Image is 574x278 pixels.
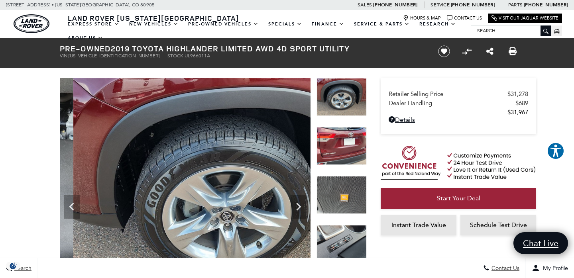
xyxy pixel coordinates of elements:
nav: Main Navigation [63,17,471,45]
img: Used 2019 Red Toyota Limited image 33 [316,127,367,165]
h1: 2019 Toyota Highlander Limited AWD 4D Sport Utility [60,44,425,53]
a: Finance [307,17,349,31]
span: Chat Live [519,238,562,249]
button: Save vehicle [435,45,453,58]
a: Schedule Test Drive [460,215,536,235]
a: New Vehicles [124,17,183,31]
section: Click to Open Cookie Consent Modal [4,262,22,270]
a: Chat Live [513,232,568,254]
img: Used 2019 Red Toyota Limited image 32 [316,78,367,116]
span: Stock: [167,53,185,59]
a: Hours & Map [403,15,441,21]
a: Research [415,17,461,31]
a: Land Rover [US_STATE][GEOGRAPHIC_DATA] [63,13,244,23]
a: Instant Trade Value [381,215,456,235]
a: Details [389,116,528,123]
a: land-rover [14,14,49,33]
a: Retailer Selling Price $31,278 [389,90,528,98]
span: $31,278 [507,90,528,98]
a: Pre-Owned Vehicles [183,17,263,31]
input: Search [471,26,551,35]
span: $31,967 [507,109,528,116]
a: Specials [263,17,307,31]
a: $31,967 [389,109,528,116]
span: [US_VEHICLE_IDENTIFICATION_NUMBER] [69,53,159,59]
div: Previous [64,195,80,219]
span: My Profile [540,265,568,272]
a: Print this Pre-Owned 2019 Toyota Highlander Limited AWD 4D Sport Utility [509,47,517,56]
span: $689 [515,100,528,107]
img: Used 2019 Red Toyota Limited image 34 [316,176,367,214]
a: About Us [63,31,108,45]
img: Land Rover [14,14,49,33]
span: Dealer Handling [389,100,515,107]
span: Land Rover [US_STATE][GEOGRAPHIC_DATA] [68,13,239,23]
a: EXPRESS STORE [63,17,124,31]
strong: Pre-Owned [60,43,111,54]
span: Parts [508,2,523,8]
a: Visit Our Jaguar Website [491,15,558,21]
button: Open user profile menu [526,258,574,278]
span: Schedule Test Drive [470,221,527,229]
span: UL966011A [185,53,210,59]
img: Used 2019 Red Toyota Limited image 35 [316,225,367,263]
a: Share this Pre-Owned 2019 Toyota Highlander Limited AWD 4D Sport Utility [486,47,493,56]
span: VIN: [60,53,69,59]
a: [PHONE_NUMBER] [373,2,417,8]
a: Contact Us [447,15,482,21]
a: [PHONE_NUMBER] [524,2,568,8]
span: Instant Trade Value [391,221,446,229]
div: Next [291,195,307,219]
button: Explore your accessibility options [547,142,564,160]
a: [STREET_ADDRESS] • [US_STATE][GEOGRAPHIC_DATA], CO 80905 [6,2,155,8]
a: Dealer Handling $689 [389,100,528,107]
span: Contact Us [489,265,519,272]
a: Start Your Deal [381,188,536,209]
span: Sales [358,2,372,8]
img: Opt-Out Icon [4,262,22,270]
aside: Accessibility Help Desk [547,142,564,161]
span: Start Your Deal [437,194,480,202]
a: [PHONE_NUMBER] [451,2,495,8]
span: Service [431,2,449,8]
a: Service & Parts [349,17,415,31]
button: Compare Vehicle [461,45,473,57]
span: Retailer Selling Price [389,90,507,98]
